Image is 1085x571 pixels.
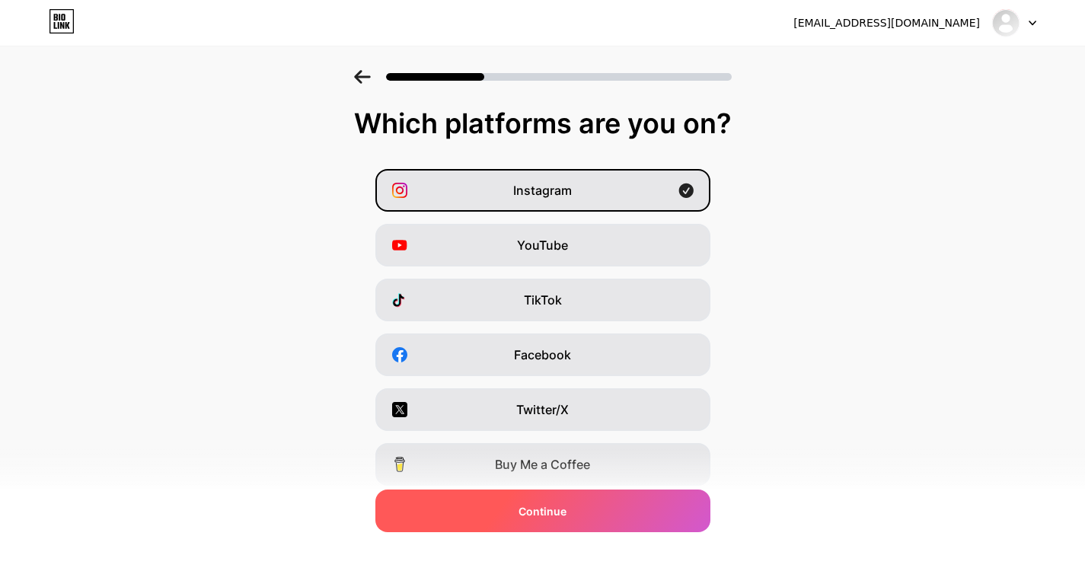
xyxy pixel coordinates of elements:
[524,291,562,309] span: TikTok
[519,503,566,519] span: Continue
[517,236,568,254] span: YouTube
[513,181,572,199] span: Instagram
[514,346,571,364] span: Facebook
[15,108,1070,139] div: Which platforms are you on?
[793,15,980,31] div: [EMAIL_ADDRESS][DOMAIN_NAME]
[495,455,590,474] span: Buy Me a Coffee
[516,400,569,419] span: Twitter/X
[991,8,1020,37] img: gr8health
